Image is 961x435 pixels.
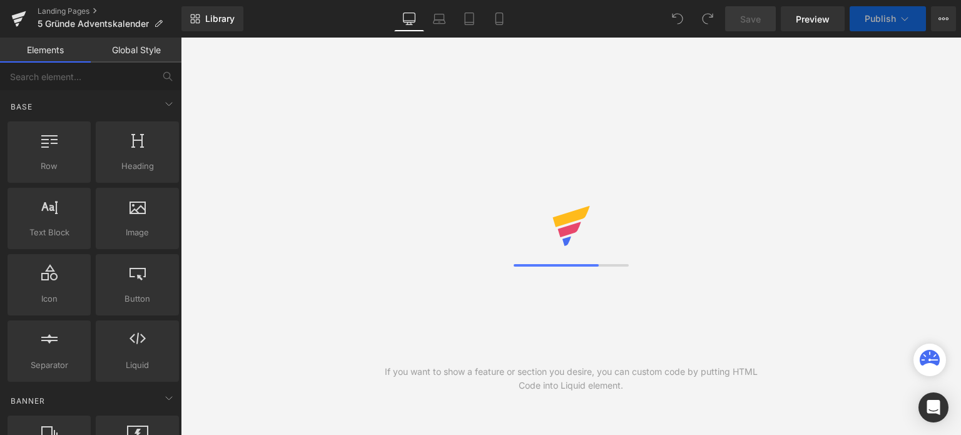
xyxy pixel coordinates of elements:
span: Heading [99,160,175,173]
a: New Library [181,6,243,31]
button: Redo [695,6,720,31]
span: Publish [865,14,896,24]
span: Icon [11,292,87,305]
span: 5 Gründe Adventskalender [38,19,149,29]
span: Base [9,101,34,113]
span: Row [11,160,87,173]
span: Save [740,13,761,26]
div: Open Intercom Messenger [918,392,948,422]
span: Button [99,292,175,305]
a: Tablet [454,6,484,31]
span: Liquid [99,359,175,372]
button: More [931,6,956,31]
span: Image [99,226,175,239]
a: Laptop [424,6,454,31]
div: If you want to show a feature or section you desire, you can custom code by putting HTML Code int... [376,365,766,392]
a: Mobile [484,6,514,31]
span: Preview [796,13,830,26]
a: Landing Pages [38,6,181,16]
button: Undo [665,6,690,31]
button: Publish [850,6,926,31]
a: Desktop [394,6,424,31]
a: Preview [781,6,845,31]
span: Separator [11,359,87,372]
span: Text Block [11,226,87,239]
span: Banner [9,395,46,407]
span: Library [205,13,235,24]
a: Global Style [91,38,181,63]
